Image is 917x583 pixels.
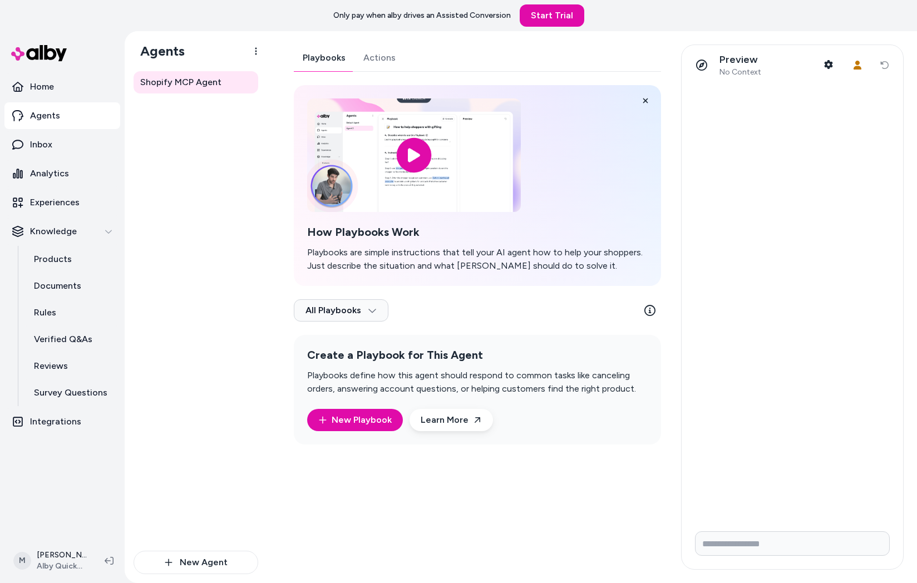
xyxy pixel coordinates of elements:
[354,45,405,71] a: Actions
[7,543,96,579] button: M[PERSON_NAME]Alby QuickStart Store
[307,409,403,431] button: New Playbook
[30,109,60,122] p: Agents
[30,167,69,180] p: Analytics
[294,299,388,322] button: All Playbooks
[23,299,120,326] a: Rules
[719,67,761,77] span: No Context
[4,408,120,435] a: Integrations
[30,80,54,93] p: Home
[37,550,87,561] p: [PERSON_NAME]
[23,246,120,273] a: Products
[34,386,107,399] p: Survey Questions
[30,225,77,238] p: Knowledge
[4,131,120,158] a: Inbox
[134,71,258,93] a: Shopify MCP Agent
[30,138,52,151] p: Inbox
[11,45,67,61] img: alby Logo
[305,305,377,316] span: All Playbooks
[23,326,120,353] a: Verified Q&As
[4,189,120,216] a: Experiences
[23,379,120,406] a: Survey Questions
[4,218,120,245] button: Knowledge
[4,73,120,100] a: Home
[23,353,120,379] a: Reviews
[34,279,81,293] p: Documents
[719,53,761,66] p: Preview
[695,531,890,556] input: Write your prompt here
[307,225,648,239] h2: How Playbooks Work
[134,551,258,574] button: New Agent
[294,45,354,71] a: Playbooks
[30,196,80,209] p: Experiences
[131,43,185,60] h1: Agents
[34,359,68,373] p: Reviews
[333,10,511,21] p: Only pay when alby drives an Assisted Conversion
[37,561,87,572] span: Alby QuickStart Store
[307,369,648,396] p: Playbooks define how this agent should respond to common tasks like canceling orders, answering a...
[34,253,72,266] p: Products
[410,409,493,431] a: Learn More
[318,413,392,427] a: New Playbook
[4,160,120,187] a: Analytics
[520,4,584,27] a: Start Trial
[34,333,92,346] p: Verified Q&As
[30,415,81,428] p: Integrations
[4,102,120,129] a: Agents
[140,76,221,89] span: Shopify MCP Agent
[34,306,56,319] p: Rules
[23,273,120,299] a: Documents
[13,552,31,570] span: M
[307,246,648,273] p: Playbooks are simple instructions that tell your AI agent how to help your shoppers. Just describ...
[307,348,648,362] h2: Create a Playbook for This Agent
